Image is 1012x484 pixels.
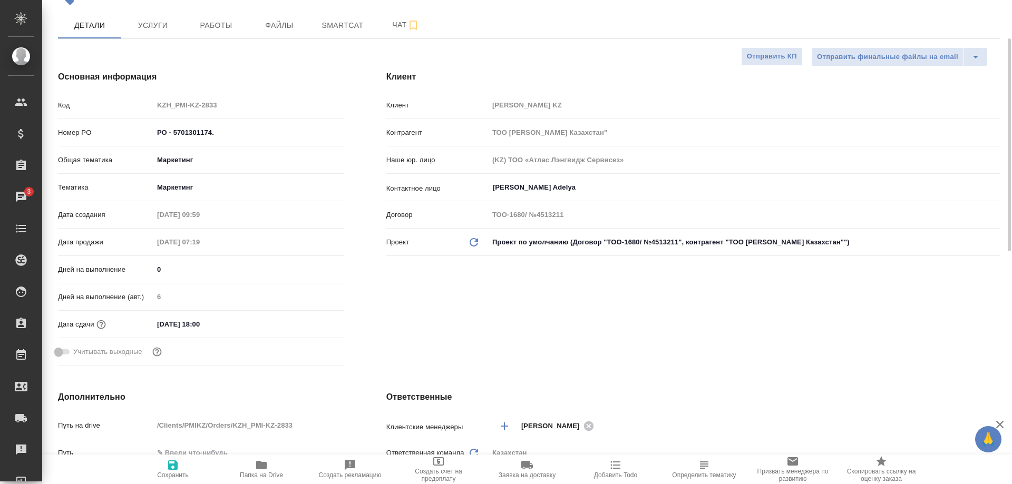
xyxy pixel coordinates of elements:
button: Создать счет на предоплату [394,455,483,484]
div: Проект по умолчанию (Договор "ТОО-1680/ №4513211", контрагент "ТОО [PERSON_NAME] Казахстан"") [489,233,1000,251]
input: ✎ Введи что-нибудь [153,317,246,332]
span: Создать счет на предоплату [401,468,476,482]
p: Код [58,100,153,111]
button: Папка на Drive [217,455,306,484]
button: Призвать менеджера по развитию [748,455,837,484]
button: Сохранить [129,455,217,484]
span: Создать рекламацию [319,471,382,479]
p: Дата продажи [58,237,153,248]
span: Сохранить [157,471,189,479]
input: Пустое поле [153,234,246,250]
button: Отправить КП [741,47,803,66]
span: Заявка на доставку [499,471,556,479]
button: Выбери, если сб и вс нужно считать рабочими днями для выполнения заказа. [150,345,164,359]
span: Файлы [254,19,305,32]
svg: Подписаться [407,19,420,32]
input: Пустое поле [489,207,1000,222]
button: Отправить финальные файлы на email [811,47,964,66]
h4: Основная информация [58,71,344,83]
p: Контактное лицо [386,183,489,194]
span: Скопировать ссылку на оценку заказа [843,468,919,482]
h4: Клиент [386,71,1000,83]
span: [PERSON_NAME] [521,421,586,431]
p: Путь на drive [58,420,153,431]
span: Детали [64,19,115,32]
button: Если добавить услуги и заполнить их объемом, то дата рассчитается автоматически [94,318,108,331]
input: Пустое поле [489,125,1000,140]
button: Open [995,186,997,189]
p: Дней на выполнение (авт.) [58,292,153,302]
span: Услуги [128,19,178,32]
span: Чат [381,18,431,32]
p: Общая тематика [58,155,153,165]
input: Пустое поле [153,207,246,222]
span: Работы [191,19,241,32]
button: Добавить менеджера [492,413,517,439]
span: Призвать менеджера по развитию [755,468,831,482]
button: Добавить Todo [571,455,660,484]
span: Отправить КП [747,51,797,63]
button: Скопировать ссылку на оценку заказа [837,455,926,484]
p: Дата сдачи [58,319,94,330]
input: Пустое поле [489,97,1000,113]
input: ✎ Введи что-нибудь [153,262,344,277]
p: Проект [386,237,410,248]
button: Заявка на доставку [483,455,571,484]
button: Создать рекламацию [306,455,394,484]
p: Номер PO [58,127,153,138]
p: Ответственная команда [386,448,464,458]
p: Тематика [58,182,153,193]
div: split button [811,47,988,66]
input: Пустое поле [153,97,344,113]
input: ✎ Введи что-нибудь [153,125,344,140]
input: ✎ Введи что-нибудь [153,445,344,460]
div: Маркетинг [153,151,344,169]
p: Договор [386,210,489,220]
input: Пустое поле [153,418,344,433]
button: Определить тематику [660,455,748,484]
p: Наше юр. лицо [386,155,489,165]
div: Маркетинг [153,179,344,196]
h4: Ответственные [386,391,1000,403]
span: Smartcat [317,19,368,32]
button: 🙏 [975,426,1001,452]
p: Клиент [386,100,489,111]
span: Папка на Drive [240,471,283,479]
span: 🙏 [979,428,997,450]
div: Казахстан [489,444,1000,462]
span: Отправить финальные файлы на email [817,51,958,63]
div: [PERSON_NAME] [521,419,597,432]
p: Дней на выполнение [58,264,153,275]
span: Учитывать выходные [73,347,142,357]
p: Путь [58,448,153,458]
p: Контрагент [386,127,489,138]
input: Пустое поле [153,289,344,304]
input: Пустое поле [489,152,1000,167]
a: 3 [3,184,40,210]
p: Клиентские менеджеры [386,422,489,432]
span: 3 [21,186,37,197]
p: Дата создания [58,210,153,220]
span: Добавить Todo [594,471,637,479]
span: Определить тематику [672,471,736,479]
h4: Дополнительно [58,391,344,403]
